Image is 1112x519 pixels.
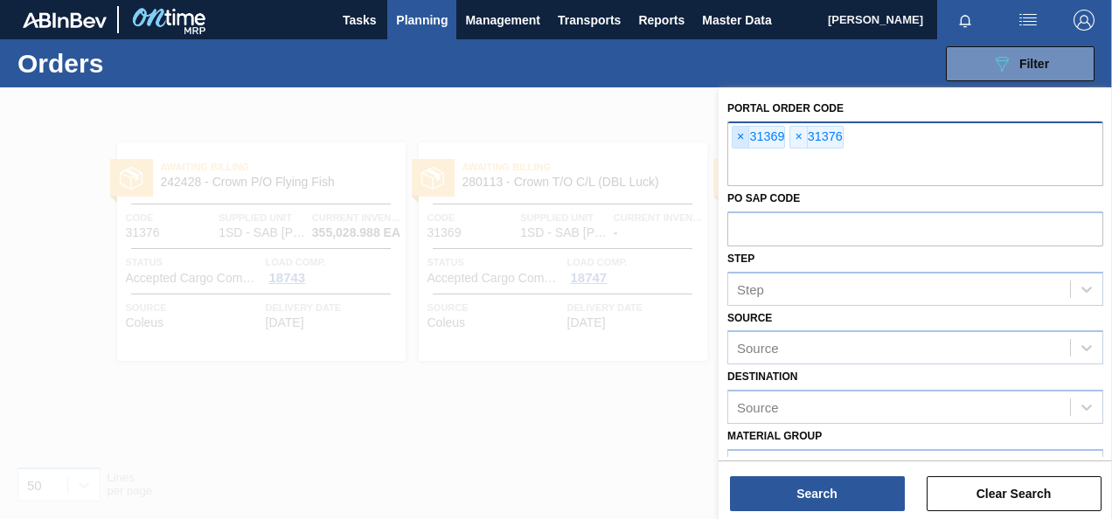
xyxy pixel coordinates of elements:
[727,102,844,114] label: Portal Order Code
[396,10,448,31] span: Planning
[946,46,1095,81] button: Filter
[702,10,771,31] span: Master Data
[727,312,772,324] label: Source
[340,10,379,31] span: Tasks
[1019,57,1049,71] span: Filter
[465,10,540,31] span: Management
[23,12,107,28] img: TNhmsLtSVTkK8tSr43FrP2fwEKptu5GPRR3wAAAABJRU5ErkJggg==
[1018,10,1039,31] img: userActions
[727,430,822,442] label: Material Group
[937,8,993,32] button: Notifications
[727,370,797,383] label: Destination
[737,400,779,415] div: Source
[732,126,785,149] div: 31369
[790,127,807,148] span: ×
[1074,10,1095,31] img: Logout
[638,10,685,31] span: Reports
[727,192,800,204] label: PO SAP Code
[733,127,749,148] span: ×
[558,10,621,31] span: Transports
[737,281,764,296] div: Step
[789,126,843,149] div: 31376
[727,253,754,265] label: Step
[17,53,259,73] h1: Orders
[737,341,779,356] div: Source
